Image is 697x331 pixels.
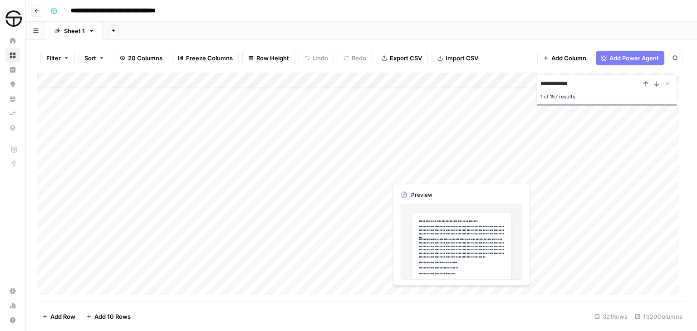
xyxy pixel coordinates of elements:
button: Workspace: SimpleTire [5,7,20,30]
a: Browse [5,48,20,63]
button: Previous Result [640,78,651,89]
button: Undo [299,51,334,65]
span: Sort [84,54,96,63]
span: Redo [352,54,366,63]
button: Import CSV [432,51,484,65]
img: SimpleTire Logo [5,10,22,27]
span: Row Height [256,54,289,63]
button: Add Row [37,309,81,324]
a: Data Library [5,121,20,135]
div: 1 of 157 results [540,91,673,102]
a: Settings [5,284,20,298]
a: Your Data [5,92,20,106]
a: Home [5,34,20,48]
button: Add Column [537,51,592,65]
button: Next Result [651,78,662,89]
span: Add Power Agent [609,54,659,63]
div: 321 Rows [591,309,631,324]
button: Redo [338,51,372,65]
button: 20 Columns [114,51,168,65]
button: Help + Support [5,313,20,327]
a: Usage [5,298,20,313]
span: Import CSV [446,54,478,63]
span: Filter [46,54,61,63]
button: Freeze Columns [172,51,239,65]
a: Syncs [5,106,20,121]
span: 20 Columns [128,54,162,63]
span: Add Column [551,54,586,63]
button: Filter [40,51,75,65]
button: Close Search [662,78,673,89]
span: Export CSV [390,54,422,63]
span: Undo [313,54,328,63]
span: Add Row [50,312,75,321]
span: Add 10 Rows [94,312,131,321]
div: Sheet 1 [64,26,85,35]
a: Sheet 1 [46,22,103,40]
a: Opportunities [5,77,20,92]
div: 11/20 Columns [631,309,686,324]
button: Row Height [242,51,295,65]
span: Freeze Columns [186,54,233,63]
button: Add Power Agent [596,51,664,65]
button: Export CSV [376,51,428,65]
a: Insights [5,63,20,77]
button: Add 10 Rows [81,309,136,324]
button: Sort [79,51,110,65]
